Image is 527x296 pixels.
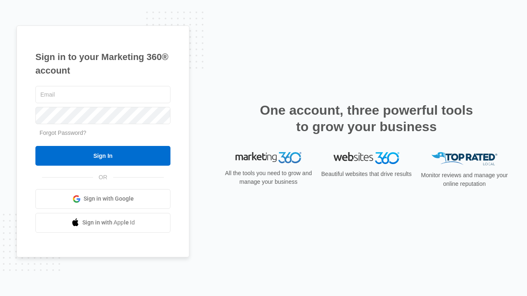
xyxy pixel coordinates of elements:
[333,152,399,164] img: Websites 360
[35,50,170,77] h1: Sign in to your Marketing 360® account
[222,169,315,186] p: All the tools you need to grow and manage your business
[82,218,135,227] span: Sign in with Apple Id
[35,146,170,166] input: Sign In
[84,194,134,203] span: Sign in with Google
[320,170,413,178] p: Beautiful websites that drive results
[257,102,476,135] h2: One account, three powerful tools to grow your business
[35,86,170,103] input: Email
[431,152,497,166] img: Top Rated Local
[35,213,170,233] a: Sign in with Apple Id
[35,189,170,209] a: Sign in with Google
[40,129,86,136] a: Forgot Password?
[236,152,301,164] img: Marketing 360
[93,173,113,182] span: OR
[418,171,511,188] p: Monitor reviews and manage your online reputation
